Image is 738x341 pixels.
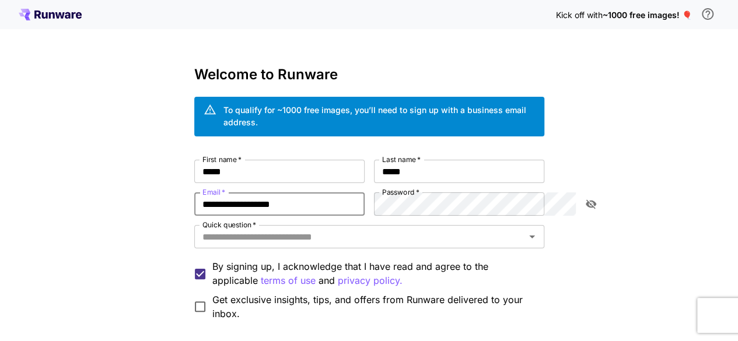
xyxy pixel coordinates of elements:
[212,259,535,288] p: By signing up, I acknowledge that I have read and agree to the applicable and
[202,220,256,230] label: Quick question
[555,10,602,20] span: Kick off with
[338,273,403,288] p: privacy policy.
[194,66,544,83] h3: Welcome to Runware
[212,293,535,321] span: Get exclusive insights, tips, and offers from Runware delivered to your inbox.
[261,273,316,288] p: terms of use
[382,187,419,197] label: Password
[338,273,403,288] button: By signing up, I acknowledge that I have read and agree to the applicable terms of use and
[261,273,316,288] button: By signing up, I acknowledge that I have read and agree to the applicable and privacy policy.
[223,104,535,128] div: To qualify for ~1000 free images, you’ll need to sign up with a business email address.
[202,154,242,164] label: First name
[202,187,225,197] label: Email
[580,194,601,215] button: toggle password visibility
[524,228,540,245] button: Open
[602,10,691,20] span: ~1000 free images! 🎈
[382,154,421,164] label: Last name
[696,2,719,26] button: In order to qualify for free credit, you need to sign up with a business email address and click ...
